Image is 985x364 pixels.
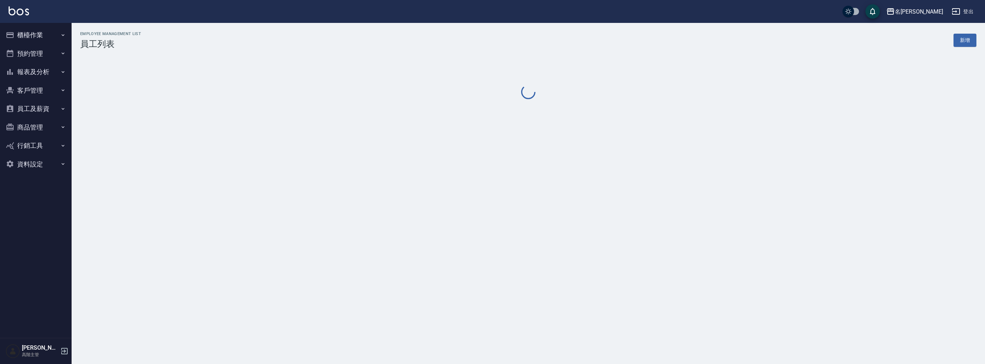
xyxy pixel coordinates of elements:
button: 客戶管理 [3,81,69,100]
button: 商品管理 [3,118,69,137]
a: 新增 [954,34,976,47]
button: 登出 [949,5,976,18]
h3: 員工列表 [80,39,141,49]
button: 報表及分析 [3,63,69,81]
p: 高階主管 [22,351,58,358]
button: 名[PERSON_NAME] [883,4,946,19]
h2: Employee Management List [80,31,141,36]
button: 員工及薪資 [3,100,69,118]
button: 資料設定 [3,155,69,174]
img: Logo [9,6,29,15]
button: 行銷工具 [3,136,69,155]
button: save [865,4,880,19]
button: 櫃檯作業 [3,26,69,44]
img: Person [6,344,20,358]
button: 預約管理 [3,44,69,63]
div: 名[PERSON_NAME] [895,7,943,16]
h5: [PERSON_NAME] [22,344,58,351]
